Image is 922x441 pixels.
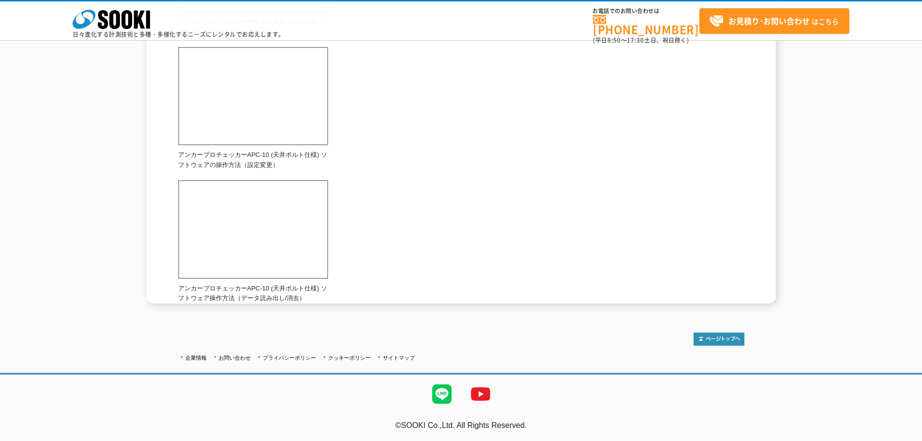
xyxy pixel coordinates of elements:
[178,284,328,304] p: アンカープロチェッカーAPC-10 (天井ボルト仕様) ソフトウェア操作方法（データ読み出し/消去）
[627,36,644,45] span: 17:30
[423,375,461,413] img: LINE
[593,8,699,14] span: お電話でのお問い合わせは
[607,36,621,45] span: 8:50
[73,31,285,37] p: 日々進化する計測技術と多種・多様化するニーズにレンタルでお応えします。
[885,431,922,440] a: テストMail
[593,36,689,45] span: (平日 ～ 土日、祝日除く)
[709,14,839,29] span: はこちら
[383,355,415,361] a: サイトマップ
[728,15,810,27] strong: お見積り･お問い合わせ
[694,333,744,346] img: トップページへ
[461,375,500,413] img: YouTube
[219,355,251,361] a: お問い合わせ
[263,355,316,361] a: プライバシーポリシー
[699,8,849,34] a: お見積り･お問い合わせはこちら
[328,355,371,361] a: クッキーポリシー
[593,15,699,35] a: [PHONE_NUMBER]
[185,355,207,361] a: 企業情報
[178,150,328,170] p: アンカープロチェッカーAPC-10 (天井ボルト仕様) ソフトウェアの操作方法（設定変更）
